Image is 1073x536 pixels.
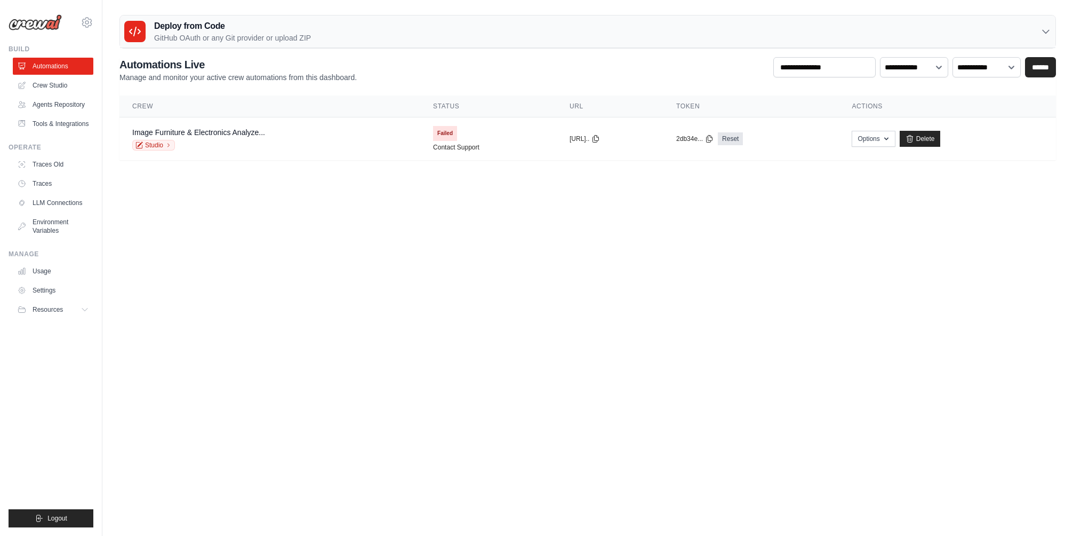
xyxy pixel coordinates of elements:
[9,14,62,30] img: Logo
[13,96,93,113] a: Agents Repository
[9,250,93,258] div: Manage
[13,194,93,211] a: LLM Connections
[9,509,93,527] button: Logout
[13,115,93,132] a: Tools & Integrations
[13,156,93,173] a: Traces Old
[9,143,93,152] div: Operate
[13,175,93,192] a: Traces
[13,58,93,75] a: Automations
[420,96,557,117] th: Status
[119,72,357,83] p: Manage and monitor your active crew automations from this dashboard.
[676,135,714,143] button: 2db34e...
[13,282,93,299] a: Settings
[1020,485,1073,536] iframe: Chat Widget
[154,20,311,33] h3: Deploy from Code
[433,126,457,141] span: Failed
[47,514,67,523] span: Logout
[557,96,663,117] th: URL
[119,96,420,117] th: Crew
[132,128,265,137] a: Image Furniture & Electronics Analyze...
[839,96,1056,117] th: Actions
[900,131,941,147] a: Delete
[13,214,93,239] a: Environment Variables
[13,301,93,318] button: Resources
[663,96,839,117] th: Token
[433,143,479,152] a: Contact Support
[33,305,63,314] span: Resources
[119,57,357,72] h2: Automations Live
[154,33,311,43] p: GitHub OAuth or any Git provider or upload ZIP
[718,132,743,145] a: Reset
[13,77,93,94] a: Crew Studio
[852,131,895,147] button: Options
[13,263,93,280] a: Usage
[9,45,93,53] div: Build
[132,140,175,151] a: Studio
